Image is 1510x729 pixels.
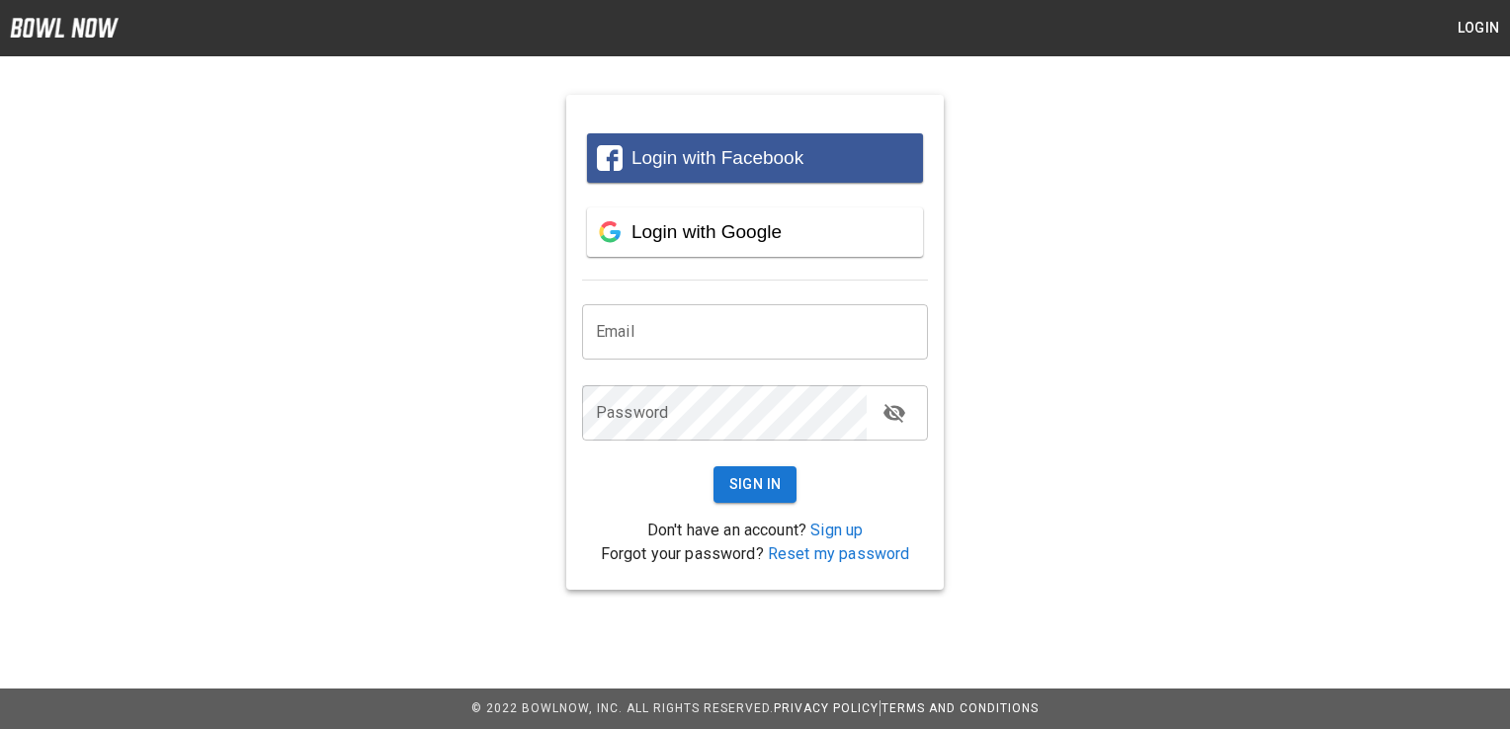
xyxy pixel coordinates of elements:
button: Login [1447,10,1510,46]
p: Don't have an account? [582,519,928,542]
span: © 2022 BowlNow, Inc. All Rights Reserved. [471,701,774,715]
p: Forgot your password? [582,542,928,566]
img: logo [10,18,119,38]
a: Privacy Policy [774,701,879,715]
a: Reset my password [768,544,910,563]
span: Login with Google [631,221,782,242]
a: Terms and Conditions [881,701,1039,715]
button: Login with Google [587,207,923,257]
span: Login with Facebook [631,147,803,168]
button: Sign In [713,466,797,503]
a: Sign up [810,521,863,539]
button: Login with Facebook [587,133,923,183]
button: toggle password visibility [875,393,914,433]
